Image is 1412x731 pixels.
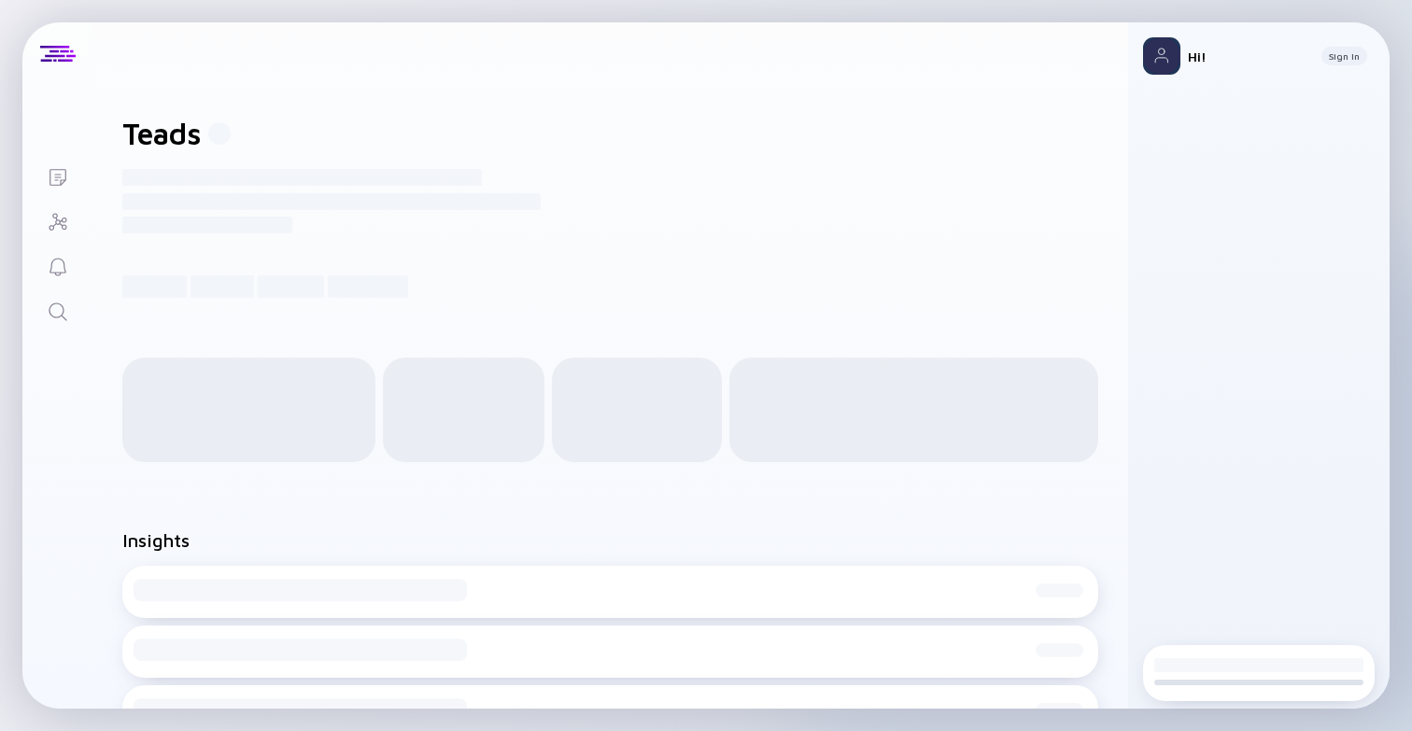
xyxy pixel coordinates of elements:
[122,116,201,151] h1: Teads
[122,529,190,551] h2: Insights
[22,243,92,288] a: Reminders
[1188,49,1306,64] div: Hi!
[1321,47,1367,65] button: Sign In
[1143,37,1180,75] img: Profile Picture
[22,198,92,243] a: Investor Map
[22,153,92,198] a: Lists
[22,288,92,332] a: Search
